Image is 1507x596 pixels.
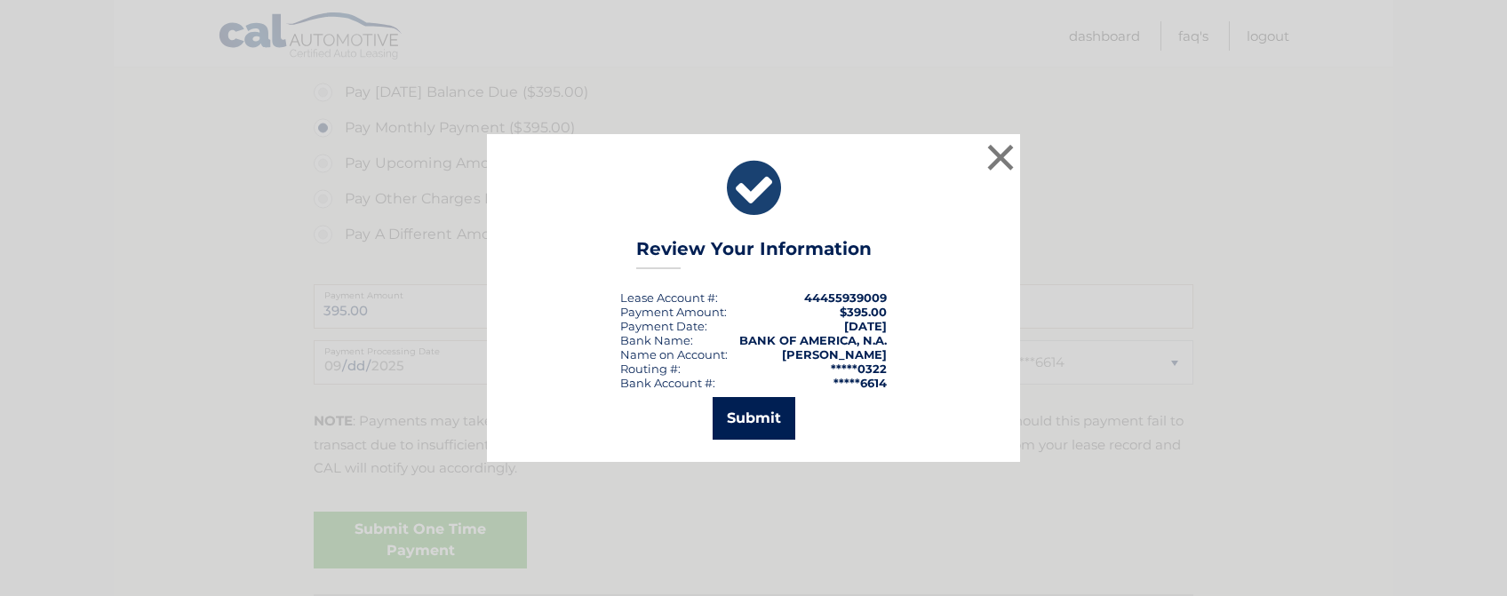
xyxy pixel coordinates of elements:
div: Lease Account #: [620,290,718,305]
span: $395.00 [840,305,887,319]
strong: [PERSON_NAME] [782,347,887,362]
button: Submit [713,397,795,440]
div: Payment Amount: [620,305,727,319]
div: : [620,319,707,333]
div: Bank Account #: [620,376,715,390]
div: Name on Account: [620,347,728,362]
span: [DATE] [844,319,887,333]
strong: BANK OF AMERICA, N.A. [739,333,887,347]
button: × [983,139,1018,175]
strong: 44455939009 [804,290,887,305]
div: Bank Name: [620,333,693,347]
h3: Review Your Information [636,238,872,269]
span: Payment Date [620,319,705,333]
div: Routing #: [620,362,681,376]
